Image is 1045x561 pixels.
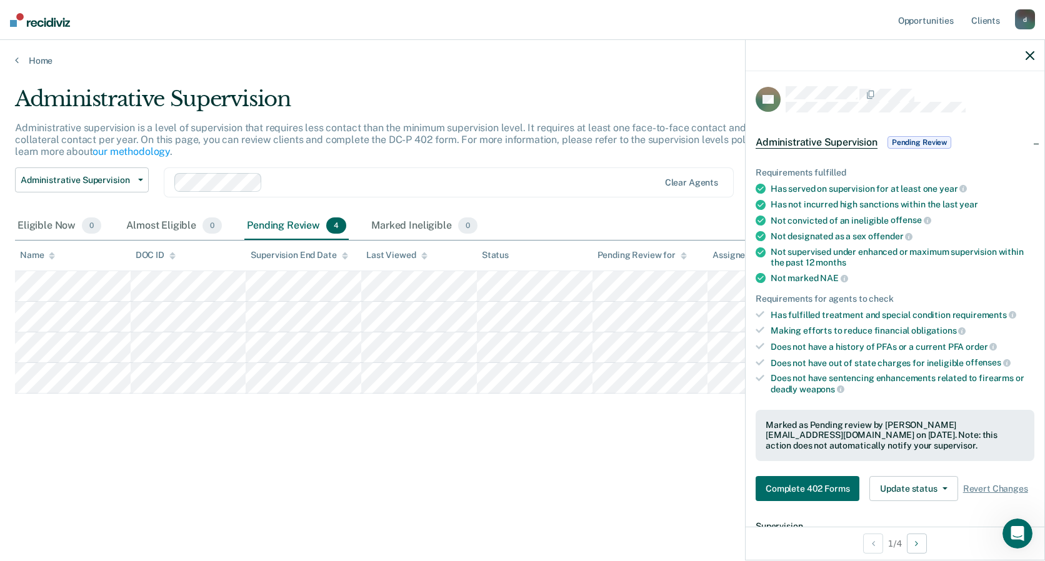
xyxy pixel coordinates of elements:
[771,373,1034,394] div: Does not have sentencing enhancements related to firearms or deadly
[911,325,966,335] span: obligations
[92,146,170,157] a: our methodology
[863,534,883,554] button: Previous Opportunity
[771,325,1034,336] div: Making efforts to reduce financial
[15,55,1030,66] a: Home
[756,521,1034,532] dt: Supervision
[1002,519,1032,549] iframe: Intercom live chat
[136,250,176,261] div: DOC ID
[1015,9,1035,29] div: d
[756,136,877,149] span: Administrative Supervision
[82,217,101,234] span: 0
[771,309,1034,320] div: Has fulfilled treatment and special condition
[746,527,1044,560] div: 1 / 4
[820,273,847,283] span: NAE
[326,217,346,234] span: 4
[21,175,133,186] span: Administrative Supervision
[10,13,70,27] img: Recidiviz
[816,257,846,267] span: months
[124,212,224,240] div: Almost Eligible
[907,534,927,554] button: Next Opportunity
[963,484,1028,494] span: Revert Changes
[756,476,859,501] button: Complete 402 Forms
[251,250,347,261] div: Supervision End Date
[771,247,1034,268] div: Not supervised under enhanced or maximum supervision within the past 12
[771,231,1034,242] div: Not designated as a sex
[458,217,477,234] span: 0
[771,272,1034,284] div: Not marked
[952,310,1016,320] span: requirements
[202,217,222,234] span: 0
[756,167,1034,178] div: Requirements fulfilled
[665,177,718,188] div: Clear agents
[766,420,1024,451] div: Marked as Pending review by [PERSON_NAME][EMAIL_ADDRESS][DOMAIN_NAME] on [DATE]. Note: this actio...
[369,212,480,240] div: Marked Ineligible
[939,184,967,194] span: year
[244,212,349,240] div: Pending Review
[756,476,864,501] a: Navigate to form link
[887,136,951,149] span: Pending Review
[15,86,799,122] div: Administrative Supervision
[15,212,104,240] div: Eligible Now
[771,183,1034,194] div: Has served on supervision for at least one
[799,384,844,394] span: weapons
[771,341,1034,352] div: Does not have a history of PFAs or a current PFA order
[771,357,1034,369] div: Does not have out of state charges for ineligible
[597,250,687,261] div: Pending Review for
[756,294,1034,304] div: Requirements for agents to check
[746,122,1044,162] div: Administrative SupervisionPending Review
[959,199,977,209] span: year
[869,476,957,501] button: Update status
[712,250,771,261] div: Assigned to
[20,250,55,261] div: Name
[891,215,931,225] span: offense
[366,250,427,261] div: Last Viewed
[966,357,1011,367] span: offenses
[771,215,1034,226] div: Not convicted of an ineligible
[771,199,1034,210] div: Has not incurred high sanctions within the last
[482,250,509,261] div: Status
[868,231,913,241] span: offender
[15,122,789,157] p: Administrative supervision is a level of supervision that requires less contact than the minimum ...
